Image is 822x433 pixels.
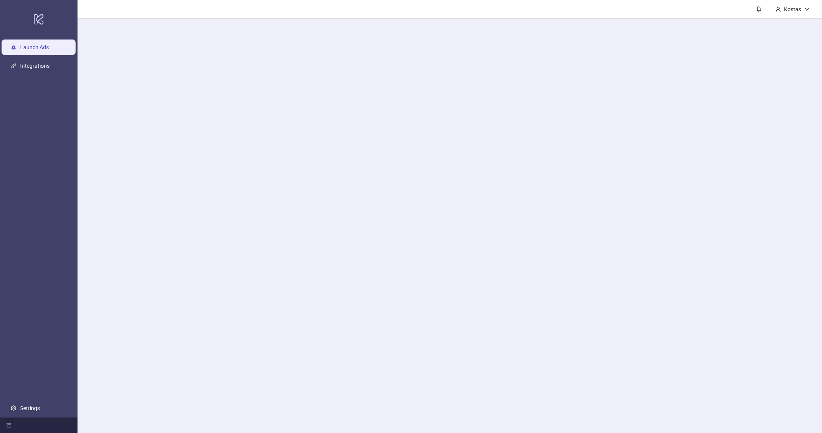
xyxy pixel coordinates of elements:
[20,63,50,69] a: Integrations
[20,405,40,411] a: Settings
[756,6,762,12] span: bell
[781,5,804,14] div: Kostas
[6,423,12,428] span: menu-fold
[804,7,810,12] span: down
[20,44,49,50] a: Launch Ads
[775,7,781,12] span: user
